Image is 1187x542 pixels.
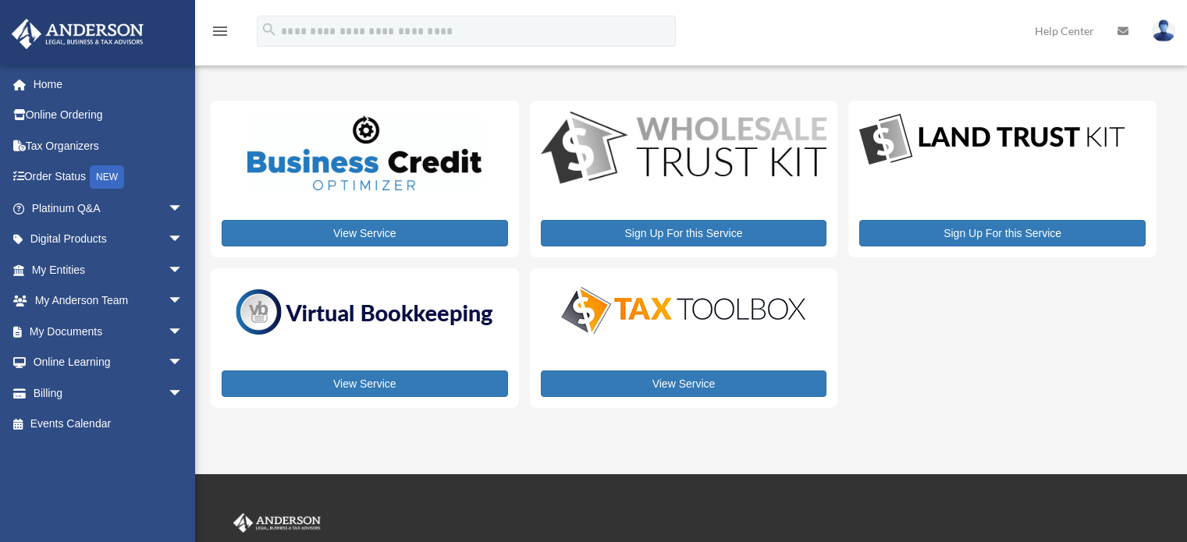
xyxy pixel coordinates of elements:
a: My Anderson Teamarrow_drop_down [11,285,207,317]
i: menu [211,22,229,41]
div: NEW [90,165,124,189]
img: Anderson Advisors Platinum Portal [230,513,324,533]
a: Events Calendar [11,409,207,440]
a: My Documentsarrow_drop_down [11,316,207,347]
span: arrow_drop_down [168,285,199,317]
a: menu [211,27,229,41]
a: Order StatusNEW [11,161,207,193]
a: Online Ordering [11,100,207,131]
span: arrow_drop_down [168,316,199,348]
span: arrow_drop_down [168,377,199,409]
img: User Pic [1152,19,1175,42]
a: My Entitiesarrow_drop_down [11,254,207,285]
span: arrow_drop_down [168,347,199,379]
a: Tax Organizers [11,130,207,161]
a: Digital Productsarrow_drop_down [11,224,199,255]
i: search [261,21,278,38]
img: WS-Trust-Kit-lgo-1.jpg [541,112,827,187]
a: Sign Up For this Service [859,220,1146,246]
a: Home [11,69,207,100]
img: LandTrust_lgo-1.jpg [859,112,1125,168]
img: Anderson Advisors Platinum Portal [7,19,148,49]
a: Platinum Q&Aarrow_drop_down [11,193,207,224]
span: arrow_drop_down [168,254,199,286]
a: Online Learningarrow_drop_down [11,347,207,378]
a: View Service [222,370,508,397]
span: arrow_drop_down [168,224,199,256]
span: arrow_drop_down [168,193,199,225]
a: Sign Up For this Service [541,220,827,246]
a: Billingarrow_drop_down [11,377,207,409]
a: View Service [222,220,508,246]
a: View Service [541,370,827,397]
